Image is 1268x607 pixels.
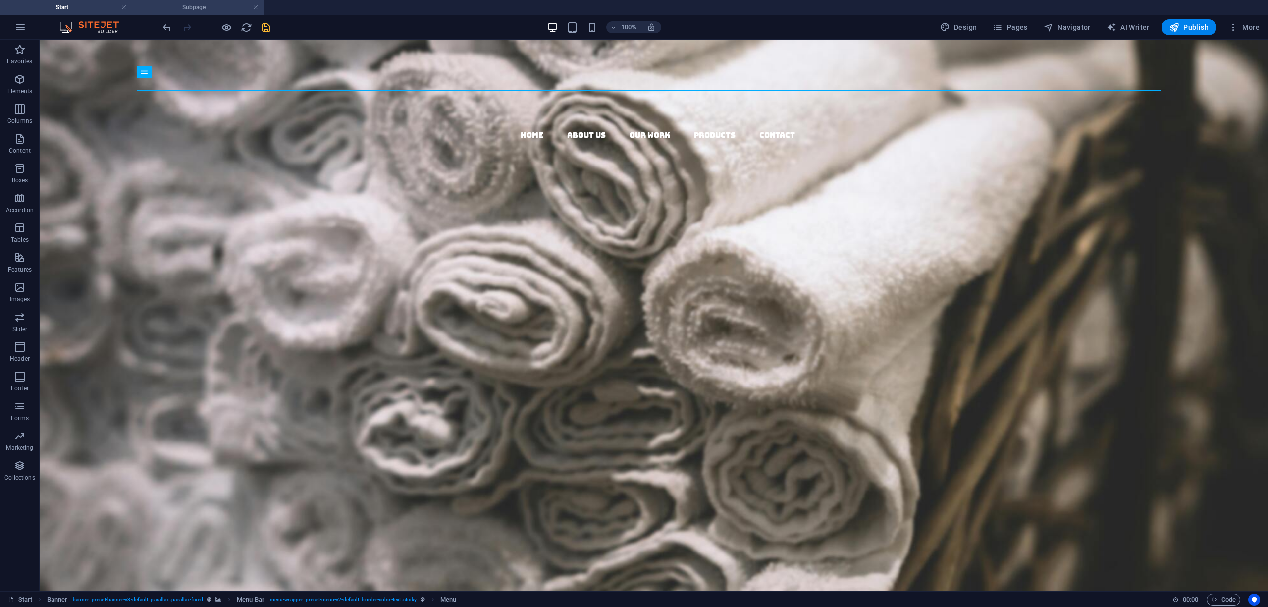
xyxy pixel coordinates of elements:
button: undo [161,21,173,33]
i: Reload page [241,22,252,33]
span: . banner .preset-banner-v3-default .parallax .parallax-fixed [71,594,203,606]
img: Editor Logo [57,21,131,33]
p: Forms [11,414,29,422]
button: Design [936,19,981,35]
span: Click to select. Double-click to edit [440,594,456,606]
span: 00 00 [1183,594,1198,606]
p: Collections [4,474,35,482]
span: Click to select. Double-click to edit [47,594,68,606]
span: Pages [993,22,1027,32]
h6: Session time [1172,594,1199,606]
i: This element contains a background [215,597,221,602]
button: 100% [606,21,641,33]
p: Images [10,295,30,303]
p: Elements [7,87,33,95]
p: Footer [11,385,29,392]
a: Click to cancel selection. Double-click to open Pages [8,594,33,606]
i: On resize automatically adjust zoom level to fit chosen device. [647,23,656,32]
span: Navigator [1044,22,1091,32]
button: Navigator [1040,19,1095,35]
h6: 100% [621,21,637,33]
span: Click to select. Double-click to edit [237,594,264,606]
p: Features [8,266,32,274]
button: Publish [1162,19,1216,35]
p: Marketing [6,444,33,452]
h4: Subpage [132,2,264,13]
button: Pages [989,19,1031,35]
span: : [1190,596,1191,603]
span: Code [1211,594,1236,606]
nav: breadcrumb [47,594,457,606]
p: Header [10,355,30,363]
button: save [260,21,272,33]
button: Code [1207,594,1240,606]
p: Columns [7,117,32,125]
p: Boxes [12,176,28,184]
button: Click here to leave preview mode and continue editing [220,21,232,33]
p: Accordion [6,206,34,214]
p: Slider [12,325,28,333]
p: Favorites [7,57,32,65]
span: Publish [1169,22,1209,32]
i: This element is a customizable preset [207,597,211,602]
i: Save (Ctrl+S) [261,22,272,33]
i: This element is a customizable preset [421,597,425,602]
i: Undo: Change menu items (Ctrl+Z) [161,22,173,33]
button: Usercentrics [1248,594,1260,606]
button: More [1224,19,1264,35]
span: Design [940,22,977,32]
span: . menu-wrapper .preset-menu-v2-default .border-color-text .sticky [268,594,417,606]
button: AI Writer [1103,19,1154,35]
p: Content [9,147,31,155]
div: Design (Ctrl+Alt+Y) [936,19,981,35]
span: More [1228,22,1260,32]
p: Tables [11,236,29,244]
span: AI Writer [1107,22,1150,32]
button: reload [240,21,252,33]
